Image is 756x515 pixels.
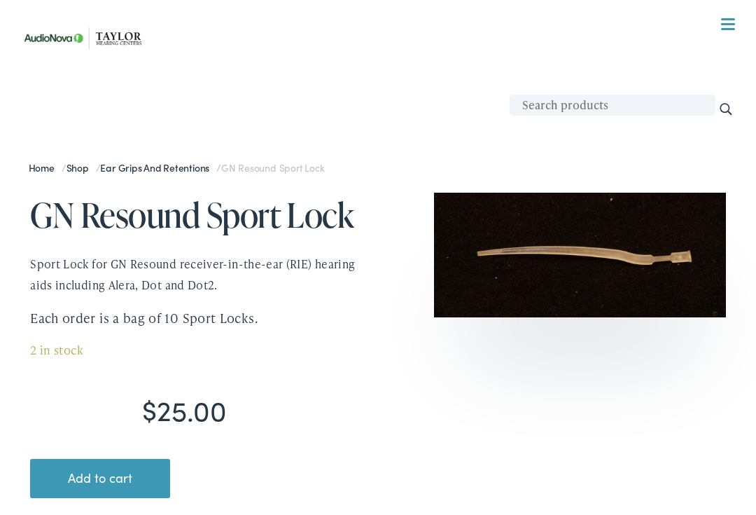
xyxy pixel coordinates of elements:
[26,56,741,99] a: What We Offer
[30,256,355,293] span: Sport Lock for GN Resound receiver-in-the-ear (RIE) hearing aids including Alera, Dot and Dot2.
[718,102,734,117] input: Search
[100,160,216,174] a: Ear Grips and Retentions
[221,160,324,174] span: GN Resound Sport Lock
[30,308,378,329] p: Each order is a bag of 10 Sport Locks.
[29,160,62,174] a: Home
[434,193,726,317] img: GN Resound Sport Lock
[30,196,378,233] h1: GN Resound Sport Lock
[66,160,96,174] a: Shop
[29,160,325,174] span: / / /
[30,459,170,498] button: Add to cart
[30,341,378,360] p: 2 in stock
[510,95,715,116] input: Search products
[142,390,227,429] bdi: 25.00
[142,390,157,429] span: $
